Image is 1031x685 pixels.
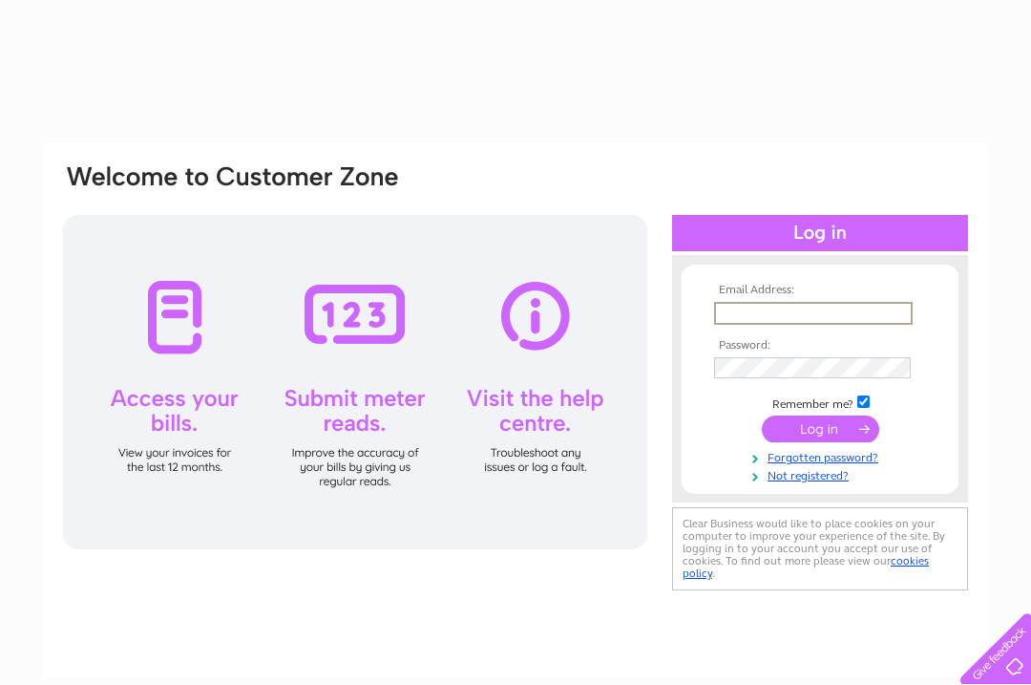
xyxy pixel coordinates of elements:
td: Remember me? [709,393,931,412]
input: Submit [762,416,879,442]
a: Not registered? [714,465,931,483]
a: cookies policy [683,554,929,580]
a: Forgotten password? [714,447,931,465]
th: Email Address: [709,284,931,297]
div: Clear Business would like to place cookies on your computer to improve your experience of the sit... [672,507,968,590]
th: Password: [709,339,931,353]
